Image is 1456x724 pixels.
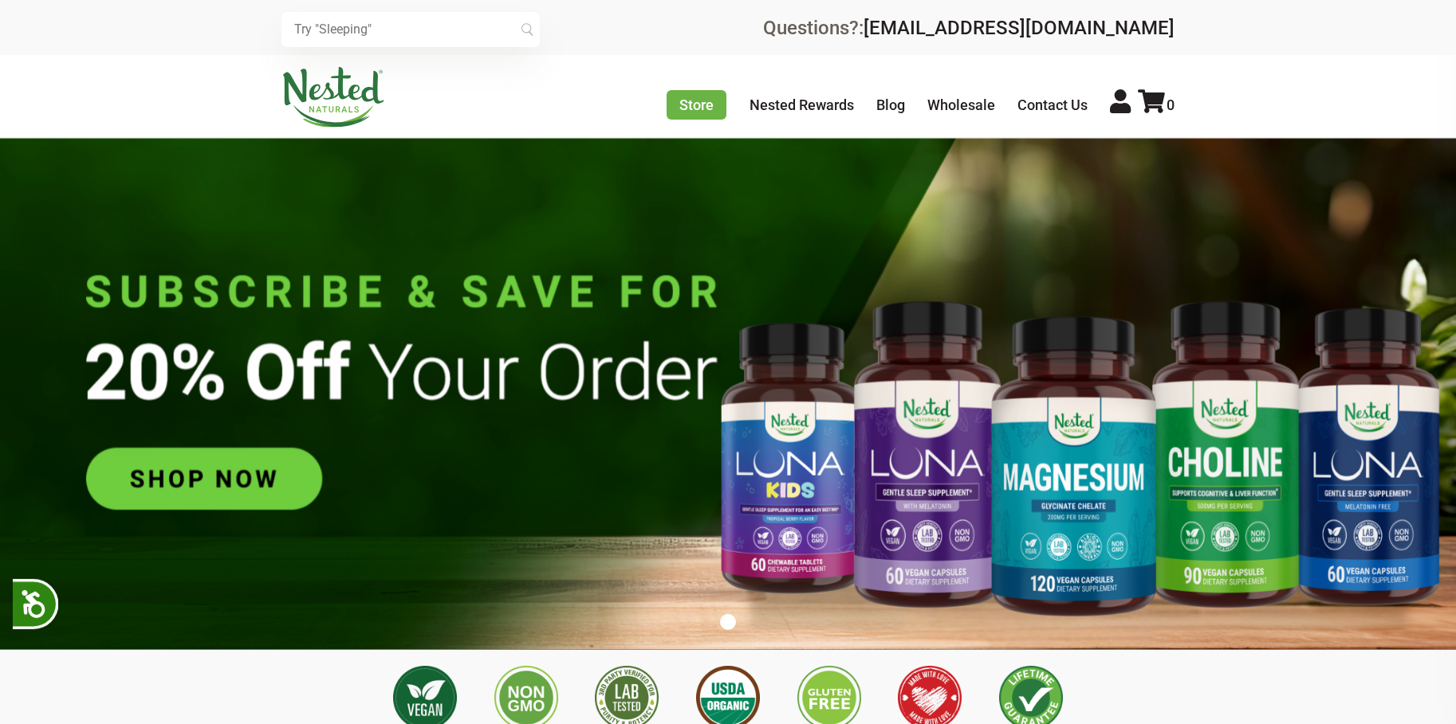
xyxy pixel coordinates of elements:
[927,96,995,113] a: Wholesale
[763,18,1175,37] div: Questions?:
[667,90,726,120] a: Store
[281,67,385,128] img: Nested Naturals
[720,614,736,630] button: 1 of 1
[864,17,1175,39] a: [EMAIL_ADDRESS][DOMAIN_NAME]
[1138,96,1175,113] a: 0
[750,96,854,113] a: Nested Rewards
[1017,96,1088,113] a: Contact Us
[1167,96,1175,113] span: 0
[281,12,540,47] input: Try "Sleeping"
[876,96,905,113] a: Blog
